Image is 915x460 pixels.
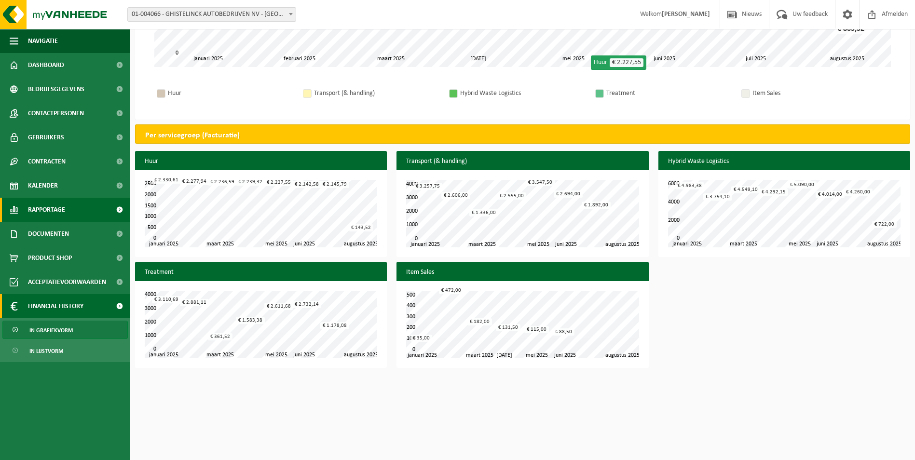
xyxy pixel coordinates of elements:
[264,303,293,310] div: € 2.611,68
[591,55,646,70] div: Huur
[28,77,84,101] span: Bedrijfsgegevens
[675,182,704,189] div: € 4.983,38
[731,186,760,193] div: € 4.549,10
[292,301,321,308] div: € 2.732,14
[526,179,555,186] div: € 3.547,50
[128,8,296,21] span: 01-004066 - GHISTELINCK AUTOBEDRIJVEN NV - WAREGEM
[180,178,209,185] div: € 2.277,94
[460,87,586,99] div: Hybrid Waste Logistics
[759,189,788,196] div: € 4.292,15
[28,29,58,53] span: Navigatie
[349,224,373,231] div: € 143,52
[28,149,66,174] span: Contracten
[136,125,910,146] h2: Per servicegroep (Facturatie)
[28,101,84,125] span: Contactpersonen
[441,192,470,199] div: € 2.606,00
[29,321,73,339] span: In grafiekvorm
[29,342,63,360] span: In lijstvorm
[554,190,583,198] div: € 2.694,00
[413,183,442,190] div: € 3.257,75
[208,333,232,340] div: € 361,52
[816,191,845,198] div: € 4.014,00
[872,221,897,228] div: € 722,00
[152,296,181,303] div: € 3.110,69
[610,58,643,67] span: € 2.227,55
[497,192,526,200] div: € 2.555,00
[292,181,321,188] div: € 2.142,58
[28,294,83,318] span: Financial History
[469,209,498,216] div: € 1.336,00
[28,246,72,270] span: Product Shop
[439,287,464,294] div: € 472,00
[2,321,128,339] a: In grafiekvorm
[236,178,265,186] div: € 2.239,32
[662,11,710,18] strong: [PERSON_NAME]
[320,322,349,329] div: € 1.178,08
[135,151,387,172] h3: Huur
[264,179,293,186] div: € 2.227,55
[2,341,128,360] a: In lijstvorm
[410,335,432,342] div: € 35,00
[135,262,387,283] h3: Treatment
[127,7,296,22] span: 01-004066 - GHISTELINCK AUTOBEDRIJVEN NV - WAREGEM
[582,202,611,209] div: € 1.892,00
[180,299,209,306] div: € 2.881,11
[28,174,58,198] span: Kalender
[236,317,265,324] div: € 1.583,38
[28,222,69,246] span: Documenten
[396,262,648,283] h3: Item Sales
[28,270,106,294] span: Acceptatievoorwaarden
[553,328,574,336] div: € 88,50
[467,318,492,325] div: € 182,00
[496,324,520,331] div: € 131,50
[208,178,237,186] div: € 2.236,59
[606,87,732,99] div: Treatment
[658,151,910,172] h3: Hybrid Waste Logistics
[152,176,181,184] div: € 2.330,61
[28,125,64,149] span: Gebruikers
[396,151,648,172] h3: Transport (& handling)
[28,198,65,222] span: Rapportage
[320,181,349,188] div: € 2.145,79
[844,189,873,196] div: € 4.260,00
[314,87,439,99] div: Transport (& handling)
[703,193,732,201] div: € 3.754,10
[168,87,293,99] div: Huur
[752,87,878,99] div: Item Sales
[28,53,64,77] span: Dashboard
[788,181,817,189] div: € 5.090,00
[524,326,549,333] div: € 115,00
